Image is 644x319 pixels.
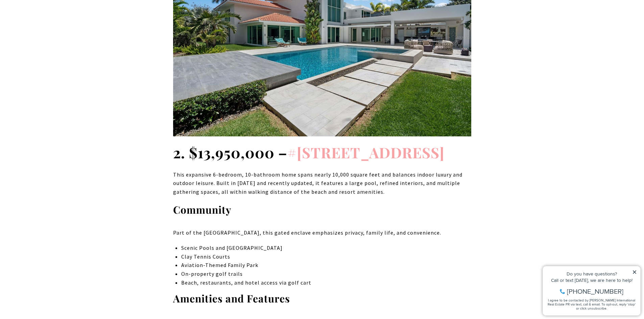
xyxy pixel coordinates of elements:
div: Call or text [DATE], we are here to help! [7,22,98,26]
strong: Amenities and Features [173,292,290,305]
a: #336 Dorado Beach East, Dorado, PR 00646 - open in a new tab [287,142,445,162]
span: [PHONE_NUMBER] [28,32,84,38]
p: Aviation-Themed Family Park [181,261,471,270]
span: I agree to be contacted by [PERSON_NAME] International Real Estate PR via text, call & email. To ... [8,42,96,54]
p: On-property golf trails [181,270,471,278]
p: Part of the [GEOGRAPHIC_DATA], this gated enclave emphasizes privacy, family life, and convenience. [173,229,471,237]
p: This expansive 6-bedroom, 10-bathroom home spans nearly 10,000 square feet and balances indoor lu... [173,170,471,196]
div: Do you have questions? [7,15,98,20]
strong: Community [173,203,232,216]
strong: 2. $13,950,000 – [173,142,445,162]
p: Clay Tennis Courts [181,252,471,261]
p: Scenic Pools and [GEOGRAPHIC_DATA] [181,244,471,252]
p: Beach, restaurants, and hotel access via golf cart [181,278,471,287]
